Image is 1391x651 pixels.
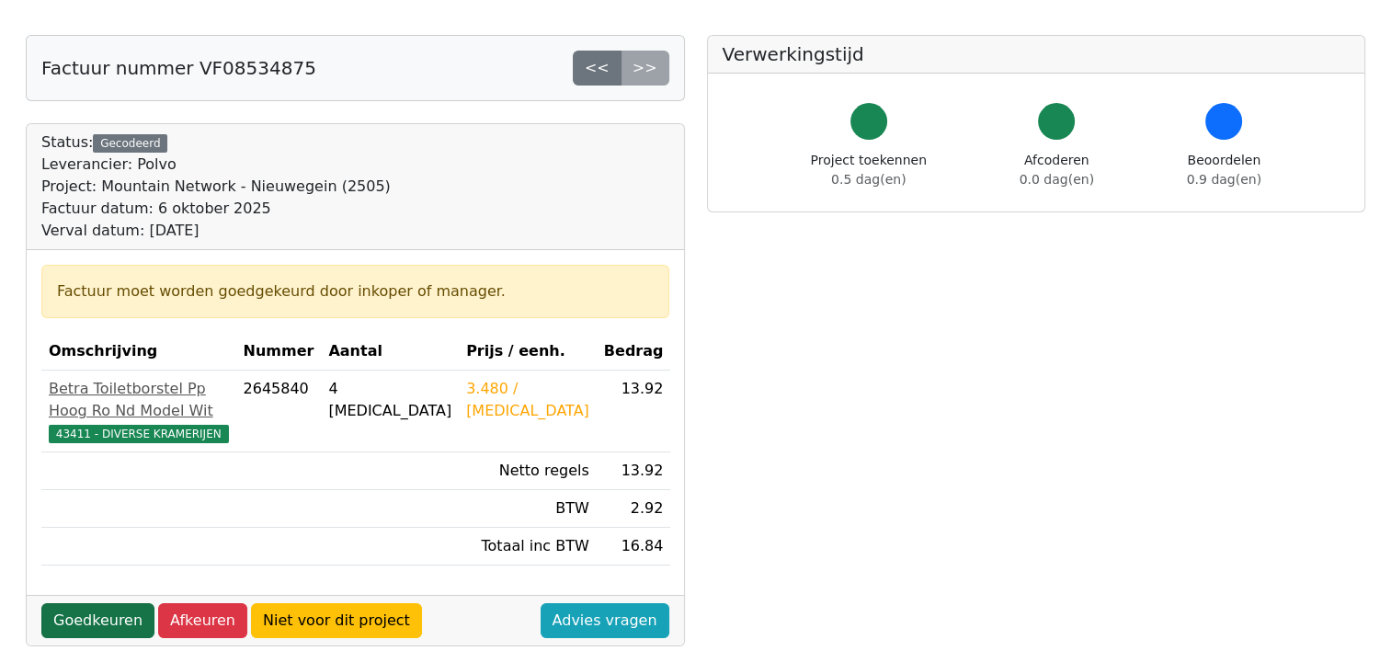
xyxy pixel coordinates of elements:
[41,333,236,371] th: Omschrijving
[597,528,671,565] td: 16.84
[459,333,597,371] th: Prijs / eenh.
[158,603,247,638] a: Afkeuren
[1020,172,1094,187] span: 0.0 dag(en)
[328,378,451,422] div: 4 [MEDICAL_DATA]
[41,57,316,79] h5: Factuur nummer VF08534875
[1187,151,1261,189] div: Beoordelen
[251,603,422,638] a: Niet voor dit project
[597,490,671,528] td: 2.92
[49,378,229,422] div: Betra Toiletborstel Pp Hoog Ro Nd Model Wit
[459,490,597,528] td: BTW
[57,280,654,303] div: Factuur moet worden goedgekeurd door inkoper of manager.
[1020,151,1094,189] div: Afcoderen
[831,172,906,187] span: 0.5 dag(en)
[541,603,669,638] a: Advies vragen
[49,425,229,443] span: 43411 - DIVERSE KRAMERIJEN
[597,333,671,371] th: Bedrag
[236,333,322,371] th: Nummer
[236,371,322,452] td: 2645840
[459,452,597,490] td: Netto regels
[41,154,391,176] div: Leverancier: Polvo
[41,176,391,198] div: Project: Mountain Network - Nieuwegein (2505)
[723,43,1351,65] h5: Verwerkingstijd
[41,603,154,638] a: Goedkeuren
[597,452,671,490] td: 13.92
[93,134,167,153] div: Gecodeerd
[41,198,391,220] div: Factuur datum: 6 oktober 2025
[41,220,391,242] div: Verval datum: [DATE]
[811,151,927,189] div: Project toekennen
[49,378,229,444] a: Betra Toiletborstel Pp Hoog Ro Nd Model Wit43411 - DIVERSE KRAMERIJEN
[459,528,597,565] td: Totaal inc BTW
[597,371,671,452] td: 13.92
[573,51,621,86] a: <<
[466,378,589,422] div: 3.480 / [MEDICAL_DATA]
[1187,172,1261,187] span: 0.9 dag(en)
[321,333,459,371] th: Aantal
[41,131,391,242] div: Status:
